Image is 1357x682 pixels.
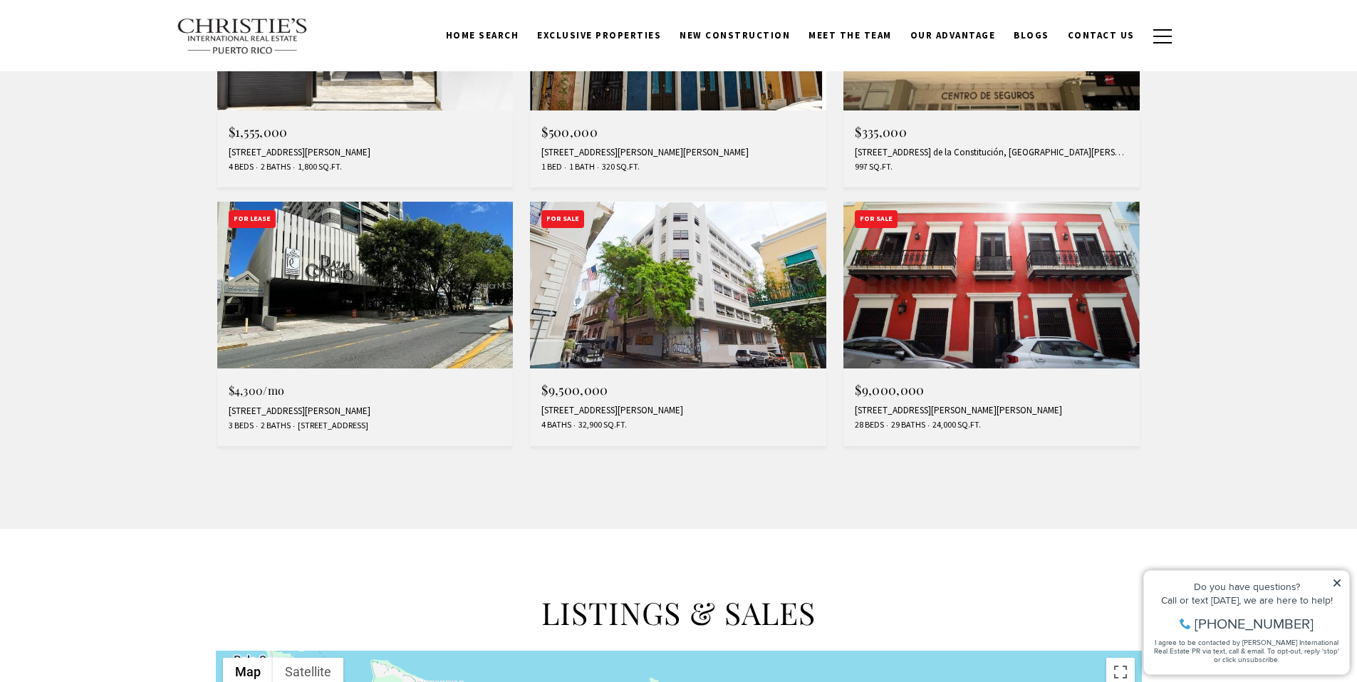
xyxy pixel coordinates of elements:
[855,419,884,431] span: 28 Beds
[229,420,254,432] span: 3 Beds
[58,67,177,81] span: [PHONE_NUMBER]
[843,202,1140,446] a: For Sale For Sale $9,000,000 [STREET_ADDRESS][PERSON_NAME][PERSON_NAME] 28 Beds 29 Baths 24,000 S...
[294,161,342,173] span: 1,800 Sq.Ft.
[855,123,907,140] span: $335,000
[901,22,1005,49] a: Our Advantage
[294,420,368,432] span: [STREET_ADDRESS]
[566,161,595,173] span: 1 Bath
[528,22,670,49] a: Exclusive Properties
[18,88,203,115] span: I agree to be contacted by [PERSON_NAME] International Real Estate PR via text, call & email. To ...
[229,405,502,417] div: [STREET_ADDRESS][PERSON_NAME]
[843,202,1140,368] img: For Sale
[229,161,254,173] span: 4 Beds
[257,420,291,432] span: 2 Baths
[229,210,276,228] div: For Lease
[541,210,584,228] div: For Sale
[15,46,206,56] div: Call or text [DATE], we are here to help!
[437,22,529,49] a: Home Search
[929,419,981,431] span: 24,000 Sq.Ft.
[257,161,291,173] span: 2 Baths
[855,381,924,398] span: $9,000,000
[598,161,640,173] span: 320 Sq.Ft.
[541,161,562,173] span: 1 Bed
[541,123,598,140] span: $500,000
[1144,16,1181,57] button: button
[1004,22,1059,49] a: Blogs
[177,18,309,55] img: Christie's International Real Estate text transparent background
[541,419,571,431] span: 4 Baths
[541,405,815,416] div: [STREET_ADDRESS][PERSON_NAME]
[530,202,826,446] a: For Sale For Sale $9,500,000 [STREET_ADDRESS][PERSON_NAME] 4 Baths 32,900 Sq.Ft.
[15,32,206,42] div: Do you have questions?
[537,29,661,41] span: Exclusive Properties
[575,419,627,431] span: 32,900 Sq.Ft.
[530,202,826,368] img: For Sale
[855,147,1128,158] div: [STREET_ADDRESS] de la Constitución, [GEOGRAPHIC_DATA][PERSON_NAME], PR 00907
[229,147,502,158] div: [STREET_ADDRESS][PERSON_NAME]
[1068,29,1135,41] span: Contact Us
[1014,29,1049,41] span: Blogs
[229,123,288,140] span: $1,555,000
[229,383,285,398] span: $4,300/mo
[217,202,514,368] img: For Lease
[216,593,1142,633] h2: LISTINGS & SALES
[217,202,514,446] a: For Lease For Lease $4,300/mo [STREET_ADDRESS][PERSON_NAME] 3 Beds 2 Baths [STREET_ADDRESS]
[799,22,901,49] a: Meet the Team
[855,161,893,173] span: 997 Sq.Ft.
[855,405,1128,416] div: [STREET_ADDRESS][PERSON_NAME][PERSON_NAME]
[888,419,925,431] span: 29 Baths
[541,381,608,398] span: $9,500,000
[541,147,815,158] div: [STREET_ADDRESS][PERSON_NAME][PERSON_NAME]
[910,29,996,41] span: Our Advantage
[855,210,898,228] div: For Sale
[670,22,799,49] a: New Construction
[680,29,790,41] span: New Construction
